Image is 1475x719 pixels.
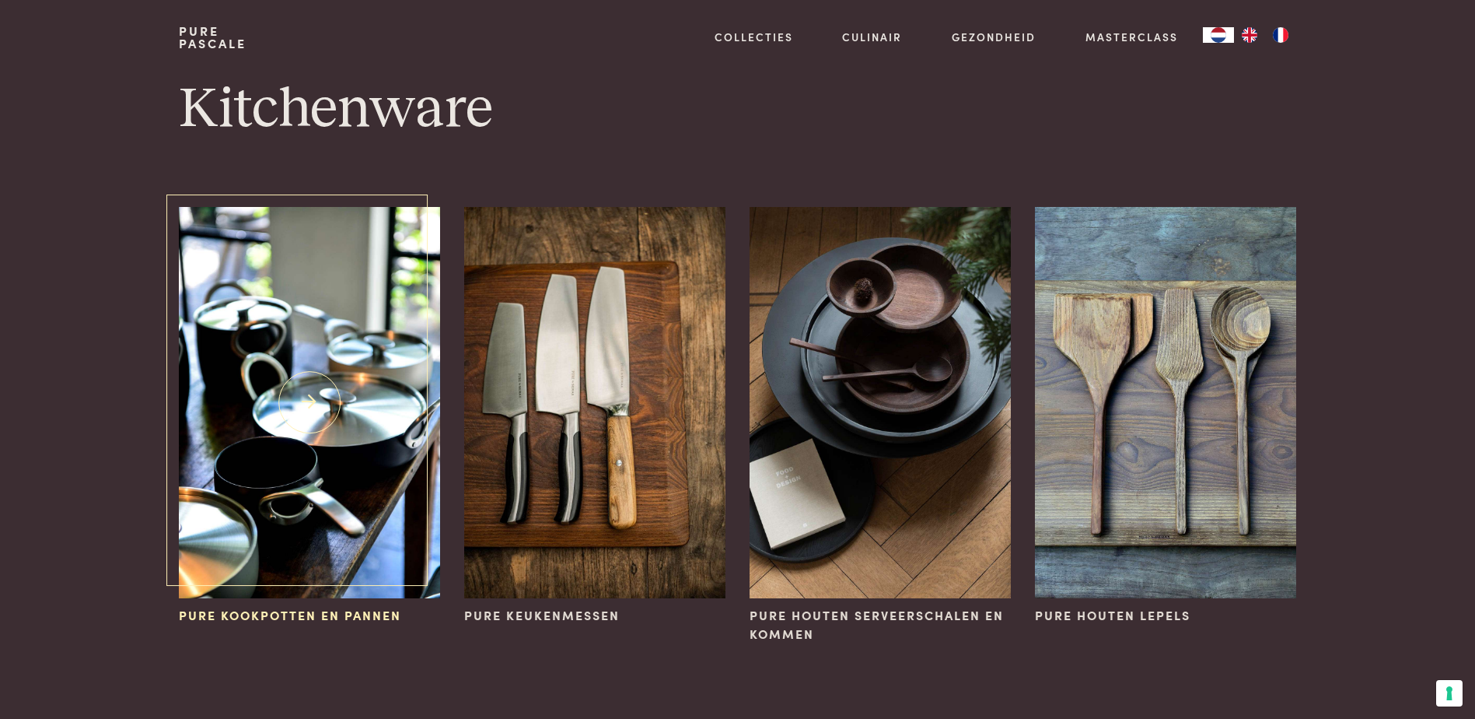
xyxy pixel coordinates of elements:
[842,29,902,45] a: Culinair
[750,207,1010,598] img: Pure houten serveerschalen en kommen
[179,75,1295,145] h1: Kitchenware
[179,207,439,598] img: Pure kookpotten en pannen
[715,29,793,45] a: Collecties
[179,606,401,625] span: Pure kookpotten en pannen
[464,606,620,625] span: Pure keukenmessen
[1234,27,1296,43] ul: Language list
[1035,606,1190,625] span: Pure houten lepels
[1203,27,1234,43] a: NL
[1203,27,1296,43] aside: Language selected: Nederlands
[464,207,725,625] a: Pure keukenmessen Pure keukenmessen
[1035,207,1295,625] a: Pure houten lepels Pure houten lepels
[1035,207,1295,598] img: Pure houten lepels
[1265,27,1296,43] a: FR
[750,207,1010,644] a: Pure houten serveerschalen en kommen Pure houten serveerschalen en kommen
[1085,29,1178,45] a: Masterclass
[1203,27,1234,43] div: Language
[750,606,1010,644] span: Pure houten serveerschalen en kommen
[952,29,1036,45] a: Gezondheid
[179,25,246,50] a: PurePascale
[1234,27,1265,43] a: EN
[179,207,439,625] a: Pure kookpotten en pannen Pure kookpotten en pannen
[464,207,725,598] img: Pure keukenmessen
[1436,680,1463,707] button: Uw voorkeuren voor toestemming voor trackingtechnologieën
